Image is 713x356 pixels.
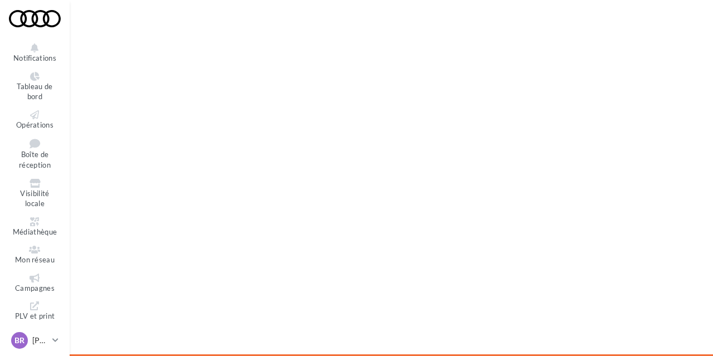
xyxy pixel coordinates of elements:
[9,177,61,211] a: Visibilité locale
[14,312,56,342] span: PLV et print personnalisable
[15,284,55,292] span: Campagnes
[9,299,61,344] a: PLV et print personnalisable
[20,189,49,208] span: Visibilité locale
[9,271,61,295] a: Campagnes
[17,82,52,101] span: Tableau de bord
[13,227,57,236] span: Médiathèque
[32,335,48,346] p: [PERSON_NAME]
[16,120,53,129] span: Opérations
[9,330,61,351] a: BR [PERSON_NAME]
[19,150,51,170] span: Boîte de réception
[9,70,61,104] a: Tableau de bord
[13,53,56,62] span: Notifications
[9,41,61,65] button: Notifications
[9,108,61,132] a: Opérations
[14,335,25,346] span: BR
[15,255,55,264] span: Mon réseau
[9,136,61,172] a: Boîte de réception
[9,243,61,267] a: Mon réseau
[9,215,61,239] a: Médiathèque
